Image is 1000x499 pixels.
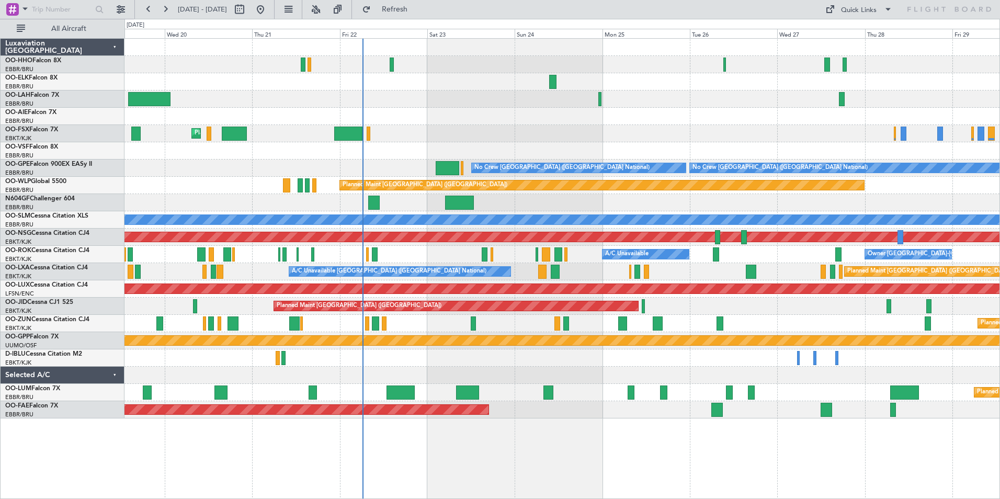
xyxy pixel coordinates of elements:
[5,299,73,305] a: OO-JIDCessna CJ1 525
[5,127,58,133] a: OO-FSXFalcon 7X
[820,1,897,18] button: Quick Links
[5,92,30,98] span: OO-LAH
[605,246,649,262] div: A/C Unavailable
[427,29,515,38] div: Sat 23
[5,186,33,194] a: EBBR/BRU
[5,144,29,150] span: OO-VSF
[292,264,486,279] div: A/C Unavailable [GEOGRAPHIC_DATA] ([GEOGRAPHIC_DATA] National)
[5,403,58,409] a: OO-FAEFalcon 7X
[373,6,417,13] span: Refresh
[515,29,602,38] div: Sun 24
[127,21,144,30] div: [DATE]
[777,29,865,38] div: Wed 27
[5,196,75,202] a: N604GFChallenger 604
[865,29,952,38] div: Thu 28
[5,152,33,160] a: EBBR/BRU
[27,25,110,32] span: All Aircraft
[5,230,31,236] span: OO-NSG
[340,29,427,38] div: Fri 22
[343,177,507,193] div: Planned Maint [GEOGRAPHIC_DATA] ([GEOGRAPHIC_DATA])
[5,342,37,349] a: UUMO/OSF
[5,265,30,271] span: OO-LXA
[5,161,92,167] a: OO-GPEFalcon 900EX EASy II
[5,290,34,298] a: LFSN/ENC
[5,58,61,64] a: OO-HHOFalcon 8X
[178,5,227,14] span: [DATE] - [DATE]
[5,75,58,81] a: OO-ELKFalcon 8X
[5,273,31,280] a: EBKT/KJK
[5,58,32,64] span: OO-HHO
[5,385,60,392] a: OO-LUMFalcon 7X
[5,238,31,246] a: EBKT/KJK
[5,403,29,409] span: OO-FAE
[692,160,868,176] div: No Crew [GEOGRAPHIC_DATA] ([GEOGRAPHIC_DATA] National)
[5,213,30,219] span: OO-SLM
[5,109,28,116] span: OO-AIE
[5,100,33,108] a: EBBR/BRU
[5,393,33,401] a: EBBR/BRU
[5,265,88,271] a: OO-LXACessna Citation CJ4
[5,144,58,150] a: OO-VSFFalcon 8X
[5,282,30,288] span: OO-LUX
[5,83,33,90] a: EBBR/BRU
[5,127,29,133] span: OO-FSX
[5,351,82,357] a: D-IBLUCessna Citation M2
[5,324,31,332] a: EBKT/KJK
[5,230,89,236] a: OO-NSGCessna Citation CJ4
[5,178,31,185] span: OO-WLP
[252,29,339,38] div: Thu 21
[5,334,30,340] span: OO-GPP
[5,109,56,116] a: OO-AIEFalcon 7X
[5,213,88,219] a: OO-SLMCessna Citation XLS
[195,126,316,141] div: Planned Maint Kortrijk-[GEOGRAPHIC_DATA]
[5,299,27,305] span: OO-JID
[32,2,92,17] input: Trip Number
[5,385,31,392] span: OO-LUM
[603,29,690,38] div: Mon 25
[12,20,113,37] button: All Aircraft
[5,316,31,323] span: OO-ZUN
[5,178,66,185] a: OO-WLPGlobal 5500
[474,160,650,176] div: No Crew [GEOGRAPHIC_DATA] ([GEOGRAPHIC_DATA] National)
[5,255,31,263] a: EBKT/KJK
[165,29,252,38] div: Wed 20
[690,29,777,38] div: Tue 26
[5,65,33,73] a: EBBR/BRU
[5,316,89,323] a: OO-ZUNCessna Citation CJ4
[5,221,33,229] a: EBBR/BRU
[5,247,31,254] span: OO-ROK
[5,75,29,81] span: OO-ELK
[5,203,33,211] a: EBBR/BRU
[841,5,877,16] div: Quick Links
[5,247,89,254] a: OO-ROKCessna Citation CJ4
[5,92,59,98] a: OO-LAHFalcon 7X
[5,169,33,177] a: EBBR/BRU
[5,282,88,288] a: OO-LUXCessna Citation CJ4
[5,334,59,340] a: OO-GPPFalcon 7X
[5,196,30,202] span: N604GF
[5,411,33,418] a: EBBR/BRU
[5,307,31,315] a: EBKT/KJK
[5,351,26,357] span: D-IBLU
[277,298,441,314] div: Planned Maint [GEOGRAPHIC_DATA] ([GEOGRAPHIC_DATA])
[357,1,420,18] button: Refresh
[5,117,33,125] a: EBBR/BRU
[5,359,31,367] a: EBKT/KJK
[5,134,31,142] a: EBKT/KJK
[5,161,30,167] span: OO-GPE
